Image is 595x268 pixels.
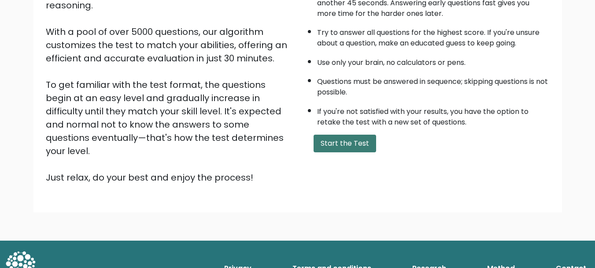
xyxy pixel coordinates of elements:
[317,23,550,49] li: Try to answer all questions for the highest score. If you're unsure about a question, make an edu...
[317,72,550,98] li: Questions must be answered in sequence; skipping questions is not possible.
[317,53,550,68] li: Use only your brain, no calculators or pens.
[314,135,376,152] button: Start the Test
[317,102,550,128] li: If you're not satisfied with your results, you have the option to retake the test with a new set ...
